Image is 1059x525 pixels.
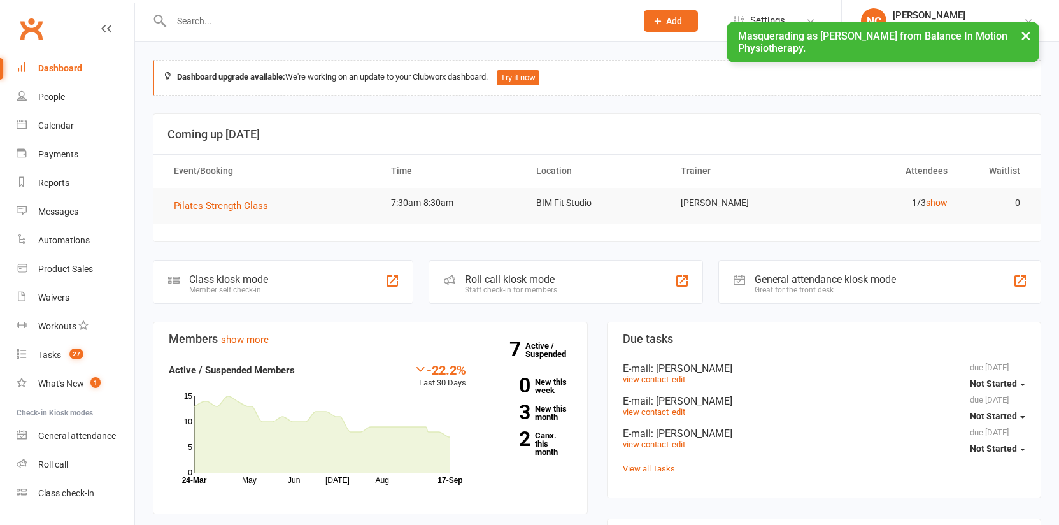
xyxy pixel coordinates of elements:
[926,198,948,208] a: show
[485,429,530,449] strong: 2
[651,428,732,440] span: : [PERSON_NAME]
[623,440,669,449] a: view contact
[17,169,134,198] a: Reports
[651,363,732,375] span: : [PERSON_NAME]
[15,13,47,45] a: Clubworx
[669,155,814,187] th: Trainer
[893,10,1023,21] div: [PERSON_NAME]
[861,8,886,34] div: NC
[644,10,698,32] button: Add
[485,378,572,394] a: 0New this week
[17,83,134,111] a: People
[525,332,581,368] a: 7Active / Suspended
[485,376,530,395] strong: 0
[17,111,134,140] a: Calendar
[167,128,1027,141] h3: Coming up [DATE]
[17,198,134,226] a: Messages
[174,198,277,213] button: Pilates Strength Class
[38,350,61,360] div: Tasks
[669,188,814,218] td: [PERSON_NAME]
[189,273,268,285] div: Class kiosk mode
[509,340,525,359] strong: 7
[623,395,1026,407] div: E-mail
[38,235,90,245] div: Automations
[623,375,669,384] a: view contact
[17,255,134,284] a: Product Sales
[169,364,295,376] strong: Active / Suspended Members
[414,363,466,390] div: Last 30 Days
[666,16,682,26] span: Add
[485,431,572,456] a: 2Canx. this month
[177,72,285,82] strong: Dashboard upgrade available:
[167,12,627,30] input: Search...
[959,188,1032,218] td: 0
[651,395,732,407] span: : [PERSON_NAME]
[38,321,76,331] div: Workouts
[738,30,1007,54] span: Masquerading as [PERSON_NAME] from Balance In Motion Physiotherapy.
[959,155,1032,187] th: Waitlist
[623,464,675,473] a: View all Tasks
[485,405,572,421] a: 3New this month
[69,349,83,359] span: 27
[38,459,68,470] div: Roll call
[893,21,1023,32] div: Balance In Motion Physiotherapy
[17,226,134,255] a: Automations
[750,6,785,35] span: Settings
[38,488,94,498] div: Class check-in
[38,92,65,102] div: People
[525,188,670,218] td: BIM Fit Studio
[17,140,134,169] a: Payments
[189,285,268,294] div: Member self check-in
[414,363,466,377] div: -22.2%
[38,378,84,389] div: What's New
[17,422,134,450] a: General attendance kiosk mode
[17,284,134,312] a: Waivers
[465,273,557,285] div: Roll call kiosk mode
[153,60,1041,96] div: We're working on an update to your Clubworx dashboard.
[38,120,74,131] div: Calendar
[970,405,1025,428] button: Not Started
[221,334,269,345] a: show more
[17,312,134,341] a: Workouts
[970,443,1017,454] span: Not Started
[380,188,525,218] td: 7:30am-8:30am
[623,407,669,417] a: view contact
[380,155,525,187] th: Time
[38,264,93,274] div: Product Sales
[17,479,134,508] a: Class kiosk mode
[623,363,1026,375] div: E-mail
[17,370,134,398] a: What's New1
[38,63,82,73] div: Dashboard
[970,411,1017,421] span: Not Started
[755,273,896,285] div: General attendance kiosk mode
[38,206,78,217] div: Messages
[755,285,896,294] div: Great for the front desk
[90,377,101,388] span: 1
[162,155,380,187] th: Event/Booking
[17,450,134,479] a: Roll call
[17,54,134,83] a: Dashboard
[38,178,69,188] div: Reports
[672,375,685,384] a: edit
[38,149,78,159] div: Payments
[970,437,1025,460] button: Not Started
[525,155,670,187] th: Location
[672,407,685,417] a: edit
[970,378,1017,389] span: Not Started
[672,440,685,449] a: edit
[38,292,69,303] div: Waivers
[465,285,557,294] div: Staff check-in for members
[1014,22,1037,49] button: ×
[485,403,530,422] strong: 3
[17,341,134,370] a: Tasks 27
[38,431,116,441] div: General attendance
[623,428,1026,440] div: E-mail
[814,188,960,218] td: 1/3
[623,333,1026,345] h3: Due tasks
[174,200,268,212] span: Pilates Strength Class
[497,70,539,85] button: Try it now
[970,372,1025,395] button: Not Started
[814,155,960,187] th: Attendees
[169,333,572,345] h3: Members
